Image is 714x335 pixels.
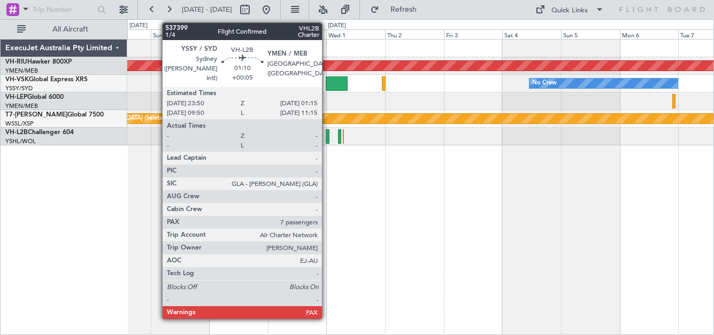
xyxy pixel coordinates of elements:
div: Mon 29 [209,29,268,39]
div: Thu 2 [385,29,444,39]
a: VH-LEPGlobal 6000 [5,94,64,100]
a: VH-RIUHawker 800XP [5,59,72,65]
div: No Crew [532,75,557,91]
a: YMEN/MEB [5,102,38,110]
span: VH-RIU [5,59,27,65]
button: Refresh [365,1,429,18]
a: T7-[PERSON_NAME]Global 7500 [5,112,104,118]
a: YSHL/WOL [5,137,36,145]
a: YMEN/MEB [5,67,38,75]
div: Mon 6 [620,29,679,39]
span: VH-L2B [5,129,28,136]
div: [DATE] [129,21,148,30]
div: Sat 4 [502,29,561,39]
span: All Aircraft [28,26,113,33]
a: WSSL/XSP [5,120,34,128]
input: Trip Number [33,2,94,18]
div: Fri 3 [444,29,503,39]
div: Sun 28 [151,29,210,39]
div: Quick Links [551,5,588,16]
span: VH-LEP [5,94,27,100]
span: Refresh [381,6,426,13]
div: [DATE] [328,21,346,30]
a: VH-L2BChallenger 604 [5,129,74,136]
span: VH-VSK [5,76,29,83]
span: T7-[PERSON_NAME] [5,112,67,118]
span: [DATE] - [DATE] [182,5,232,14]
a: YSSY/SYD [5,84,33,92]
a: VH-VSKGlobal Express XRS [5,76,88,83]
button: Quick Links [530,1,609,18]
div: Sun 5 [561,29,620,39]
div: Wed 1 [326,29,385,39]
div: Tue 30 [268,29,327,39]
button: All Aircraft [12,21,116,38]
